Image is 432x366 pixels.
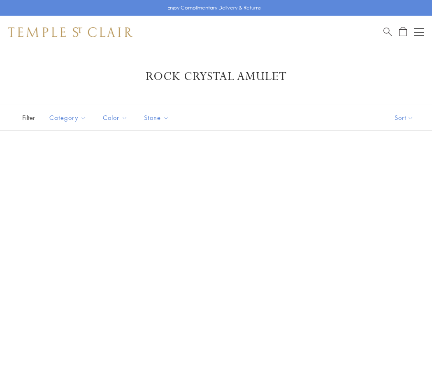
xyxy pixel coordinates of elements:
[97,108,134,127] button: Color
[376,105,432,130] button: Show sort by
[414,27,424,37] button: Open navigation
[167,4,261,12] p: Enjoy Complimentary Delivery & Returns
[8,27,132,37] img: Temple St. Clair
[383,27,392,37] a: Search
[140,113,175,123] span: Stone
[399,27,407,37] a: Open Shopping Bag
[45,113,93,123] span: Category
[138,108,175,127] button: Stone
[21,69,411,84] h1: Rock Crystal Amulet
[99,113,134,123] span: Color
[43,108,93,127] button: Category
